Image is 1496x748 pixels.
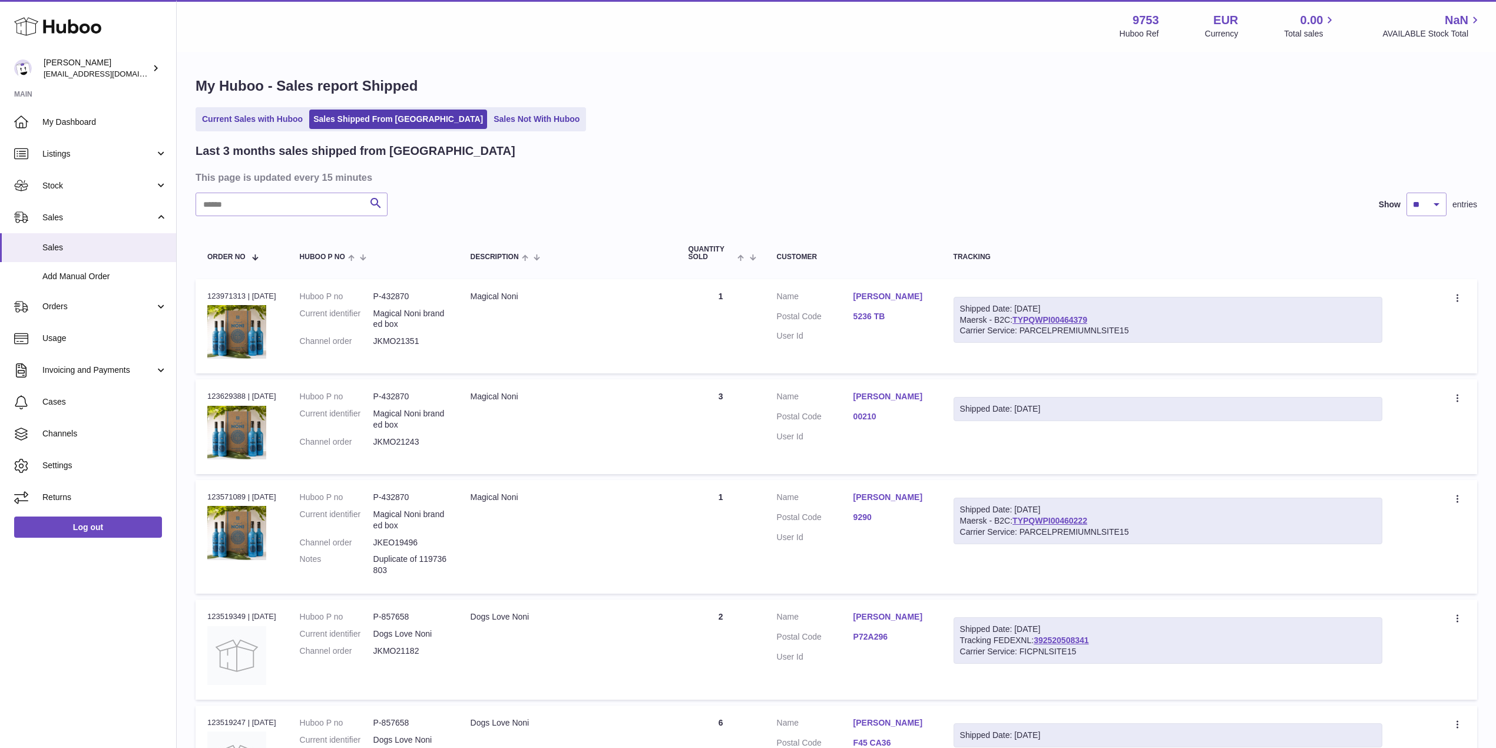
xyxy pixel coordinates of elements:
[14,517,162,538] a: Log out
[196,77,1477,95] h1: My Huboo - Sales report Shipped
[300,628,373,640] dt: Current identifier
[853,631,930,643] a: P72A296
[960,504,1376,515] div: Shipped Date: [DATE]
[196,143,515,159] h2: Last 3 months sales shipped from [GEOGRAPHIC_DATA]
[44,69,173,78] span: [EMAIL_ADDRESS][DOMAIN_NAME]
[1445,12,1468,28] span: NaN
[1213,12,1238,28] strong: EUR
[207,717,276,728] div: 123519247 | [DATE]
[300,554,373,576] dt: Notes
[207,506,266,560] img: 1651244466.jpg
[207,406,266,459] img: 1651244466.jpg
[373,408,447,431] dd: Magical Noni branded box
[42,492,167,503] span: Returns
[373,492,447,503] dd: P-432870
[42,365,155,376] span: Invoicing and Payments
[300,611,373,623] dt: Huboo P no
[954,617,1382,664] div: Tracking FEDEXNL:
[777,311,853,325] dt: Postal Code
[489,110,584,129] a: Sales Not With Huboo
[42,180,155,191] span: Stock
[207,611,276,622] div: 123519349 | [DATE]
[42,460,167,471] span: Settings
[1284,12,1336,39] a: 0.00 Total sales
[373,291,447,302] dd: P-432870
[1120,28,1159,39] div: Huboo Ref
[777,532,853,543] dt: User Id
[471,253,519,261] span: Description
[960,303,1376,315] div: Shipped Date: [DATE]
[373,646,447,657] dd: JKMO21182
[373,537,447,548] dd: JKEO19496
[373,734,447,746] dd: Dogs Love Noni
[42,396,167,408] span: Cases
[373,611,447,623] dd: P-857658
[14,59,32,77] img: info@welovenoni.com
[777,291,853,305] dt: Name
[777,651,853,663] dt: User Id
[1133,12,1159,28] strong: 9753
[300,509,373,531] dt: Current identifier
[471,717,665,729] div: Dogs Love Noni
[960,730,1376,741] div: Shipped Date: [DATE]
[300,492,373,503] dt: Huboo P no
[1300,12,1323,28] span: 0.00
[960,403,1376,415] div: Shipped Date: [DATE]
[300,336,373,347] dt: Channel order
[1012,516,1087,525] a: TYPQWPI00460222
[853,411,930,422] a: 00210
[689,246,735,261] span: Quantity Sold
[853,512,930,523] a: 9290
[42,148,155,160] span: Listings
[373,554,447,576] p: Duplicate of 119736803
[42,333,167,344] span: Usage
[777,253,930,261] div: Customer
[207,626,266,685] img: no-photo.jpg
[300,408,373,431] dt: Current identifier
[373,436,447,448] dd: JKMO21243
[471,391,665,402] div: Magical Noni
[777,492,853,506] dt: Name
[1452,199,1477,210] span: entries
[373,308,447,330] dd: Magical Noni branded box
[373,717,447,729] dd: P-857658
[207,305,266,359] img: 1651244466.jpg
[777,512,853,526] dt: Postal Code
[207,291,276,302] div: 123971313 | [DATE]
[853,391,930,402] a: [PERSON_NAME]
[300,436,373,448] dt: Channel order
[44,57,150,80] div: [PERSON_NAME]
[300,717,373,729] dt: Huboo P no
[777,391,853,405] dt: Name
[1034,636,1088,645] a: 392520508341
[960,624,1376,635] div: Shipped Date: [DATE]
[300,308,373,330] dt: Current identifier
[373,391,447,402] dd: P-432870
[1382,28,1482,39] span: AVAILABLE Stock Total
[853,717,930,729] a: [PERSON_NAME]
[1379,199,1401,210] label: Show
[207,391,276,402] div: 123629388 | [DATE]
[42,301,155,312] span: Orders
[373,628,447,640] dd: Dogs Love Noni
[309,110,487,129] a: Sales Shipped From [GEOGRAPHIC_DATA]
[198,110,307,129] a: Current Sales with Huboo
[777,611,853,625] dt: Name
[1012,315,1087,325] a: TYPQWPI00464379
[677,279,765,374] td: 1
[853,291,930,302] a: [PERSON_NAME]
[1205,28,1239,39] div: Currency
[1382,12,1482,39] a: NaN AVAILABLE Stock Total
[954,297,1382,343] div: Maersk - B2C:
[853,311,930,322] a: 5236 TB
[777,411,853,425] dt: Postal Code
[853,611,930,623] a: [PERSON_NAME]
[777,717,853,732] dt: Name
[471,291,665,302] div: Magical Noni
[777,631,853,646] dt: Postal Code
[42,428,167,439] span: Channels
[960,325,1376,336] div: Carrier Service: PARCELPREMIUMNLSITE15
[373,336,447,347] dd: JKMO21351
[300,391,373,402] dt: Huboo P no
[677,480,765,594] td: 1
